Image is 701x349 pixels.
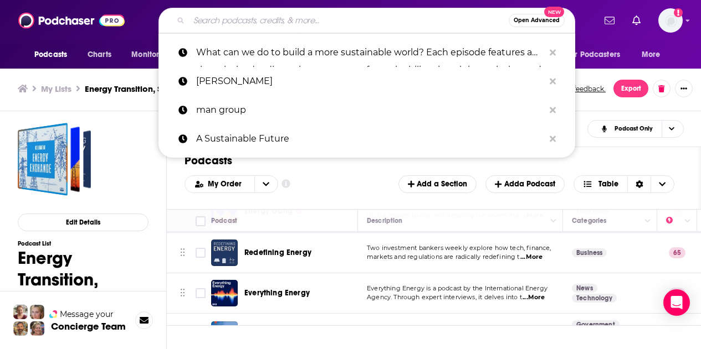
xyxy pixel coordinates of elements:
button: Choose View [587,120,684,138]
span: My Order [208,180,245,188]
img: Redefining Energy [211,239,238,266]
span: Toggle select row [196,248,206,258]
img: Barbara Profile [30,321,44,336]
span: Two investment bankers weekly explore how tech, finance, [367,244,551,252]
span: Monitoring [131,47,171,62]
button: open menu [634,44,674,65]
button: Column Actions [641,215,654,228]
button: Move [179,285,186,301]
span: Message your [60,309,114,320]
button: open menu [185,180,254,188]
span: For Podcasters [567,47,620,62]
img: Podchaser - Follow, Share and Rate Podcasts [18,10,125,31]
img: Jules Profile [30,305,44,319]
input: Search podcasts, credits, & more... [189,12,509,29]
div: Open Intercom Messenger [663,289,690,316]
div: Sort Direction [627,176,651,192]
div: Search podcasts, credits, & more... [158,8,575,33]
h2: Choose List sort [185,175,278,193]
span: Agency. Through expert interviews, it delves into t [367,293,522,301]
button: Show More Button [675,80,693,97]
span: Charts [88,47,111,62]
a: News [572,284,597,293]
p: 65 [669,247,685,258]
h3: Podcast List [18,240,149,247]
button: Edit Details [18,213,149,231]
span: ...More [520,253,543,262]
button: Open AdvancedNew [509,14,565,27]
p: What can we do to build a more sustainable world? Each episode features a thought leader discussi... [196,38,544,67]
span: Podcast Only [615,126,653,132]
button: Column Actions [547,215,560,228]
a: Business [572,248,607,257]
span: ...More [523,293,545,302]
span: markets and regulations are radically redefining t [367,253,520,261]
a: Government [572,320,620,329]
button: open menu [124,44,185,65]
button: open menu [560,44,636,65]
h1: Podcasts [185,154,674,168]
a: man group [158,96,575,124]
img: Jon Profile [13,321,28,336]
a: Show notifications dropdown [600,11,619,30]
button: Choose View [574,175,675,193]
button: Export [613,80,648,97]
span: Everything Energy [244,288,310,298]
a: Energy Transition, Security, and the Economy [18,123,91,196]
span: Open Advanced [514,18,560,23]
svg: Add a profile image [674,8,683,17]
a: Charts [80,44,118,65]
a: What can we do to build a more sustainable world? Each episode features a thought leader discussi... [158,38,575,67]
button: Add a Section [398,175,477,193]
a: A Sustainable Future [158,124,575,153]
button: Send feedback. [552,84,609,93]
a: Redefining Energy [244,247,311,258]
img: Sydney Profile [13,305,28,319]
button: open menu [27,44,81,65]
p: Jason Mitchell [196,67,544,96]
span: Table [598,180,618,188]
h1: Energy Transition, Security, and the Economy [18,247,149,334]
p: 55 [669,288,685,299]
a: Show additional information [282,179,290,189]
span: Logged in as CierraSunPR [658,8,683,33]
button: Move [179,244,186,261]
a: Everything Energy [244,288,310,299]
a: Show notifications dropdown [628,11,645,30]
img: Everything Energy [211,280,238,306]
span: Add a Section [408,179,467,189]
img: User Profile [658,8,683,33]
button: Show profile menu [658,8,683,33]
span: Everything Energy is a podcast by the International Energy [367,284,548,292]
span: More [642,47,661,62]
div: Podcast [211,214,237,227]
button: open menu [254,176,278,192]
button: Column Actions [681,215,694,228]
a: [PERSON_NAME] [158,67,575,96]
button: Adda Podcast [485,175,564,193]
a: My Lists [41,84,71,94]
span: Add a Podcast [495,179,555,189]
img: Energy Policy Now [211,321,238,348]
h3: Energy Transition, Security, and the Economy [85,84,264,94]
h3: Concierge Team [51,321,126,332]
p: man group [196,96,544,124]
span: Toggle select row [196,288,206,298]
p: A Sustainable Future [196,124,544,153]
a: Technology [572,294,617,303]
span: Redefining Energy [244,248,311,257]
span: New [544,7,564,17]
span: Podcasts [34,47,67,62]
